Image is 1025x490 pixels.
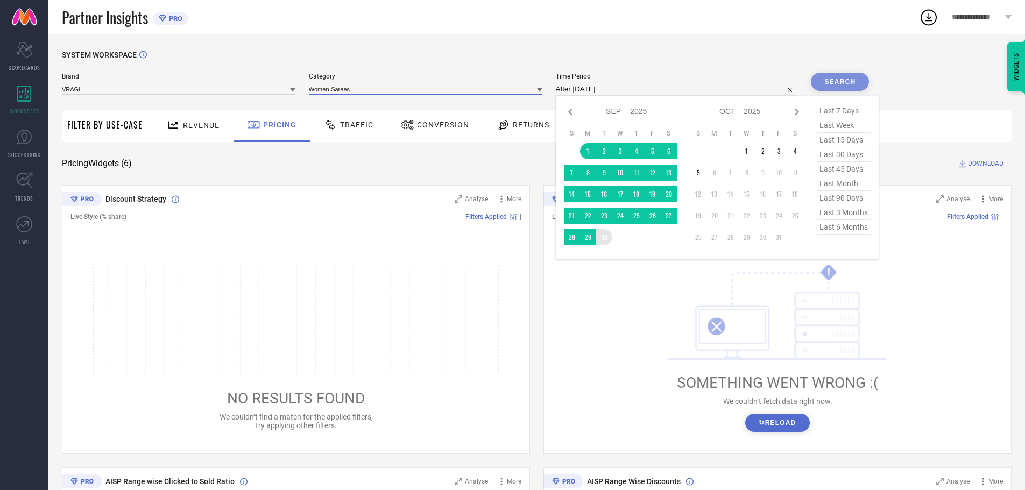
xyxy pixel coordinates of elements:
[15,194,33,202] span: TRENDS
[587,477,681,486] span: AISP Range Wise Discounts
[755,129,771,138] th: Thursday
[166,15,182,23] span: PRO
[988,478,1003,485] span: More
[690,208,706,224] td: Sun Oct 19 2025
[790,105,803,118] div: Next month
[596,143,612,159] td: Tue Sep 02 2025
[455,478,462,485] svg: Zoom
[67,118,143,131] span: Filter By Use-Case
[645,143,661,159] td: Fri Sep 05 2025
[552,213,608,221] span: Live Style (% share)
[723,208,739,224] td: Tue Oct 21 2025
[628,165,645,181] td: Thu Sep 11 2025
[988,195,1003,203] span: More
[507,478,521,485] span: More
[723,129,739,138] th: Tuesday
[690,129,706,138] th: Sunday
[62,73,295,80] span: Brand
[9,63,40,72] span: SCORECARDS
[946,478,970,485] span: Analyse
[183,121,220,130] span: Revenue
[755,143,771,159] td: Thu Oct 02 2025
[706,229,723,245] td: Mon Oct 27 2025
[739,229,755,245] td: Wed Oct 29 2025
[723,229,739,245] td: Tue Oct 28 2025
[817,133,871,147] span: last 15 days
[596,129,612,138] th: Tuesday
[465,478,488,485] span: Analyse
[817,205,871,220] span: last 3 months
[612,208,628,224] td: Wed Sep 24 2025
[105,195,166,203] span: Discount Strategy
[817,176,871,191] span: last month
[580,129,596,138] th: Monday
[817,104,871,118] span: last 7 days
[771,165,787,181] td: Fri Oct 10 2025
[817,147,871,162] span: last 30 days
[739,129,755,138] th: Wednesday
[62,51,137,59] span: SYSTEM WORKSPACE
[507,195,521,203] span: More
[645,165,661,181] td: Fri Sep 12 2025
[596,229,612,245] td: Tue Sep 30 2025
[828,266,830,279] tspan: !
[771,129,787,138] th: Friday
[1001,213,1003,221] span: |
[564,105,577,118] div: Previous month
[771,208,787,224] td: Fri Oct 24 2025
[564,165,580,181] td: Sun Sep 07 2025
[612,186,628,202] td: Wed Sep 17 2025
[564,229,580,245] td: Sun Sep 28 2025
[690,165,706,181] td: Sun Oct 05 2025
[105,477,235,486] span: AISP Range wise Clicked to Sold Ratio
[723,397,832,406] span: We couldn’t fetch data right now.
[787,186,803,202] td: Sat Oct 18 2025
[739,143,755,159] td: Wed Oct 01 2025
[543,192,583,208] div: Premium
[771,186,787,202] td: Fri Oct 17 2025
[677,374,879,392] span: SOMETHING WENT WRONG :(
[661,186,677,202] td: Sat Sep 20 2025
[739,165,755,181] td: Wed Oct 08 2025
[706,129,723,138] th: Monday
[612,129,628,138] th: Wednesday
[936,478,944,485] svg: Zoom
[465,195,488,203] span: Analyse
[771,229,787,245] td: Fri Oct 31 2025
[919,8,938,27] div: Open download list
[628,186,645,202] td: Thu Sep 18 2025
[62,192,102,208] div: Premium
[580,208,596,224] td: Mon Sep 22 2025
[706,165,723,181] td: Mon Oct 06 2025
[62,6,148,29] span: Partner Insights
[645,208,661,224] td: Fri Sep 26 2025
[19,238,30,246] span: FWD
[417,120,469,129] span: Conversion
[628,143,645,159] td: Thu Sep 04 2025
[787,143,803,159] td: Sat Oct 04 2025
[817,118,871,133] span: last week
[936,195,944,203] svg: Zoom
[10,107,39,115] span: WORKSPACE
[455,195,462,203] svg: Zoom
[596,186,612,202] td: Tue Sep 16 2025
[628,208,645,224] td: Thu Sep 25 2025
[787,165,803,181] td: Sat Oct 11 2025
[771,143,787,159] td: Fri Oct 03 2025
[220,413,373,430] span: We couldn’t find a match for the applied filters, try applying other filters.
[739,208,755,224] td: Wed Oct 22 2025
[513,120,549,129] span: Returns
[787,129,803,138] th: Saturday
[706,208,723,224] td: Mon Oct 20 2025
[564,186,580,202] td: Sun Sep 14 2025
[661,129,677,138] th: Saturday
[580,165,596,181] td: Mon Sep 08 2025
[62,158,132,169] span: Pricing Widgets ( 6 )
[661,208,677,224] td: Sat Sep 27 2025
[817,191,871,205] span: last 90 days
[564,208,580,224] td: Sun Sep 21 2025
[465,213,507,221] span: Filters Applied
[968,158,1003,169] span: DOWNLOAD
[612,165,628,181] td: Wed Sep 10 2025
[817,220,871,235] span: last 6 months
